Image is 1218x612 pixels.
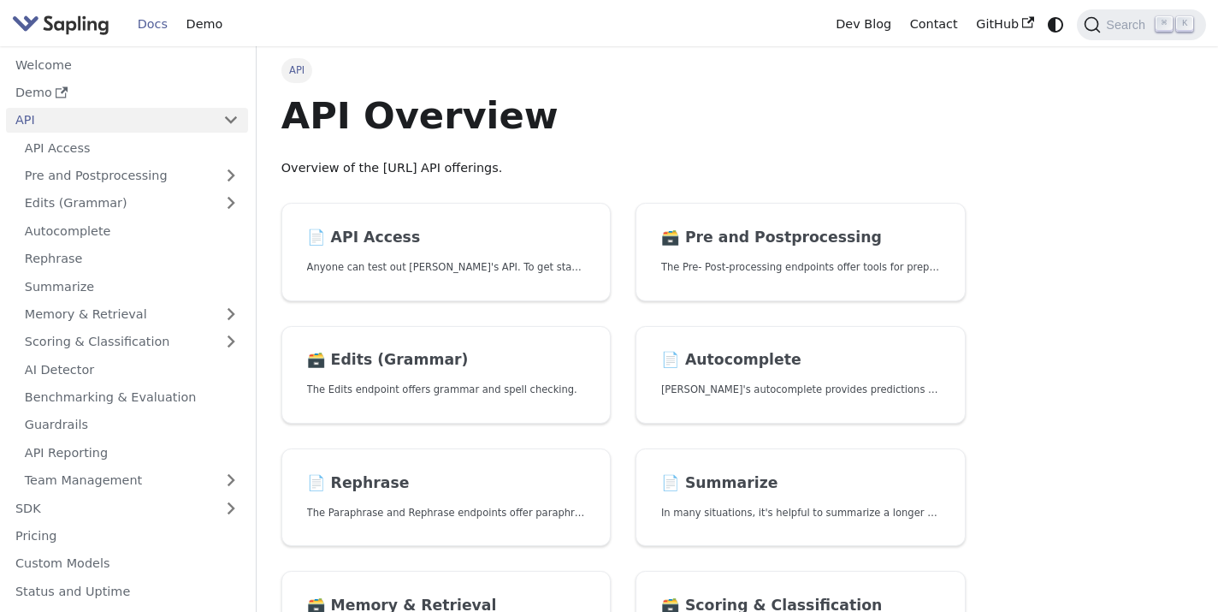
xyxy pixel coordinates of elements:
a: Status and Uptime [6,579,248,603]
a: Sapling.ai [12,12,115,37]
a: API Access [15,135,248,160]
a: Custom Models [6,551,248,576]
h2: Rephrase [307,474,586,493]
a: Demo [177,11,232,38]
a: API Reporting [15,440,248,465]
h1: API Overview [281,92,966,139]
a: Benchmarking & Evaluation [15,385,248,410]
a: AI Detector [15,357,248,382]
a: Docs [128,11,177,38]
kbd: ⌘ [1156,16,1173,32]
a: 📄️ RephraseThe Paraphrase and Rephrase endpoints offer paraphrasing for particular styles. [281,449,612,547]
a: 📄️ Autocomplete[PERSON_NAME]'s autocomplete provides predictions of the next few characters or words [636,326,966,425]
a: API [6,108,214,133]
span: Search [1101,18,1156,32]
a: Team Management [15,468,248,493]
p: In many situations, it's helpful to summarize a longer document into a shorter, more easily diges... [661,505,940,521]
p: The Paraphrase and Rephrase endpoints offer paraphrasing for particular styles. [307,505,586,521]
a: Guardrails [15,413,248,437]
p: The Edits endpoint offers grammar and spell checking. [307,382,586,398]
a: Dev Blog [826,11,900,38]
a: 📄️ SummarizeIn many situations, it's helpful to summarize a longer document into a shorter, more ... [636,449,966,547]
h2: API Access [307,229,586,247]
a: 📄️ API AccessAnyone can test out [PERSON_NAME]'s API. To get started with the API, simply: [281,203,612,301]
a: Summarize [15,274,248,299]
button: Collapse sidebar category 'API' [214,108,248,133]
a: Demo [6,80,248,105]
h2: Summarize [661,474,940,493]
p: Sapling's autocomplete provides predictions of the next few characters or words [661,382,940,398]
a: 🗃️ Pre and PostprocessingThe Pre- Post-processing endpoints offer tools for preparing your text d... [636,203,966,301]
a: GitHub [967,11,1043,38]
a: Contact [901,11,967,38]
a: Rephrase [15,247,248,271]
p: The Pre- Post-processing endpoints offer tools for preparing your text data for ingestation as we... [661,259,940,276]
span: API [281,58,313,82]
a: Pre and Postprocessing [15,163,248,188]
h2: Pre and Postprocessing [661,229,940,247]
a: Pricing [6,524,248,549]
img: Sapling.ai [12,12,109,37]
kbd: K [1176,16,1193,32]
a: Scoring & Classification [15,330,248,354]
button: Switch between dark and light mode (currently system mode) [1044,12,1068,37]
button: Search (Command+K) [1077,9,1205,40]
p: Anyone can test out Sapling's API. To get started with the API, simply: [307,259,586,276]
h2: Autocomplete [661,351,940,370]
nav: Breadcrumbs [281,58,966,82]
a: Edits (Grammar) [15,191,248,216]
a: Welcome [6,52,248,77]
a: 🗃️ Edits (Grammar)The Edits endpoint offers grammar and spell checking. [281,326,612,425]
button: Expand sidebar category 'SDK' [214,496,248,520]
a: SDK [6,496,214,520]
a: Autocomplete [15,218,248,243]
h2: Edits (Grammar) [307,351,586,370]
p: Overview of the [URL] API offerings. [281,158,966,179]
a: Memory & Retrieval [15,302,248,327]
